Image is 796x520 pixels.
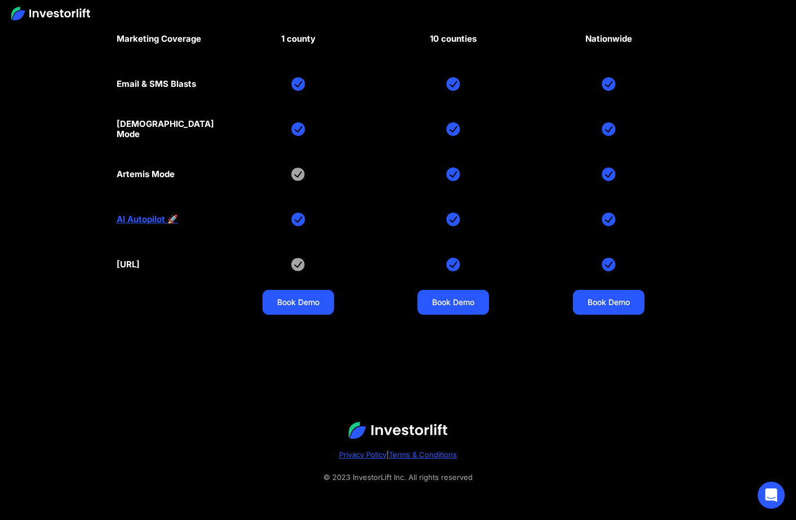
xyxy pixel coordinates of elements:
a: Book Demo [573,290,644,315]
div: Artemis Mode [117,169,175,179]
div: © 2023 InvestorLift Inc. All rights reserved [23,470,773,484]
a: Privacy Policy [339,450,386,459]
a: Book Demo [417,290,489,315]
a: AI Autopilot 🚀 [117,214,178,224]
div: 1 county [281,34,315,44]
div: Open Intercom Messenger [758,482,785,509]
div: [URL] [117,259,140,270]
div: Marketing Coverage [117,34,201,44]
a: Terms & Conditions [389,450,457,459]
div: [DEMOGRAPHIC_DATA] Mode [117,119,214,139]
div: 10 counties [430,34,477,44]
a: Book Demo [263,290,334,315]
div: Email & SMS Blasts [117,79,196,89]
div: Nationwide [585,34,632,44]
div: | [23,448,773,461]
